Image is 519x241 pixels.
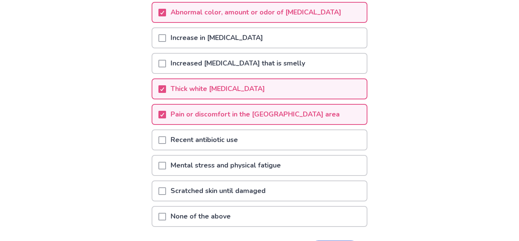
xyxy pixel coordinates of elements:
[166,207,235,226] p: None of the above
[166,28,267,48] p: Increase in [MEDICAL_DATA]
[166,54,310,73] p: Increased [MEDICAL_DATA] that is smelly
[166,79,269,99] p: Thick white [MEDICAL_DATA]
[166,105,344,124] p: Pain or discomfort in the [GEOGRAPHIC_DATA] area
[166,130,242,150] p: Recent antibiotic use
[166,156,285,175] p: Mental stress and physical fatigue
[166,181,270,201] p: Scratched skin until damaged
[166,3,346,22] p: Abnormal color, amount or odor of [MEDICAL_DATA]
